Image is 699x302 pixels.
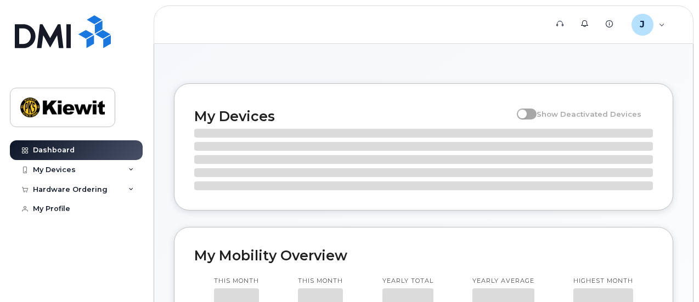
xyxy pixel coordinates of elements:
p: Yearly average [472,277,534,286]
p: Yearly total [382,277,433,286]
h2: My Devices [194,108,511,124]
p: This month [298,277,343,286]
p: This month [214,277,259,286]
input: Show Deactivated Devices [517,104,526,112]
h2: My Mobility Overview [194,247,653,264]
p: Highest month [573,277,633,286]
span: Show Deactivated Devices [537,110,641,118]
